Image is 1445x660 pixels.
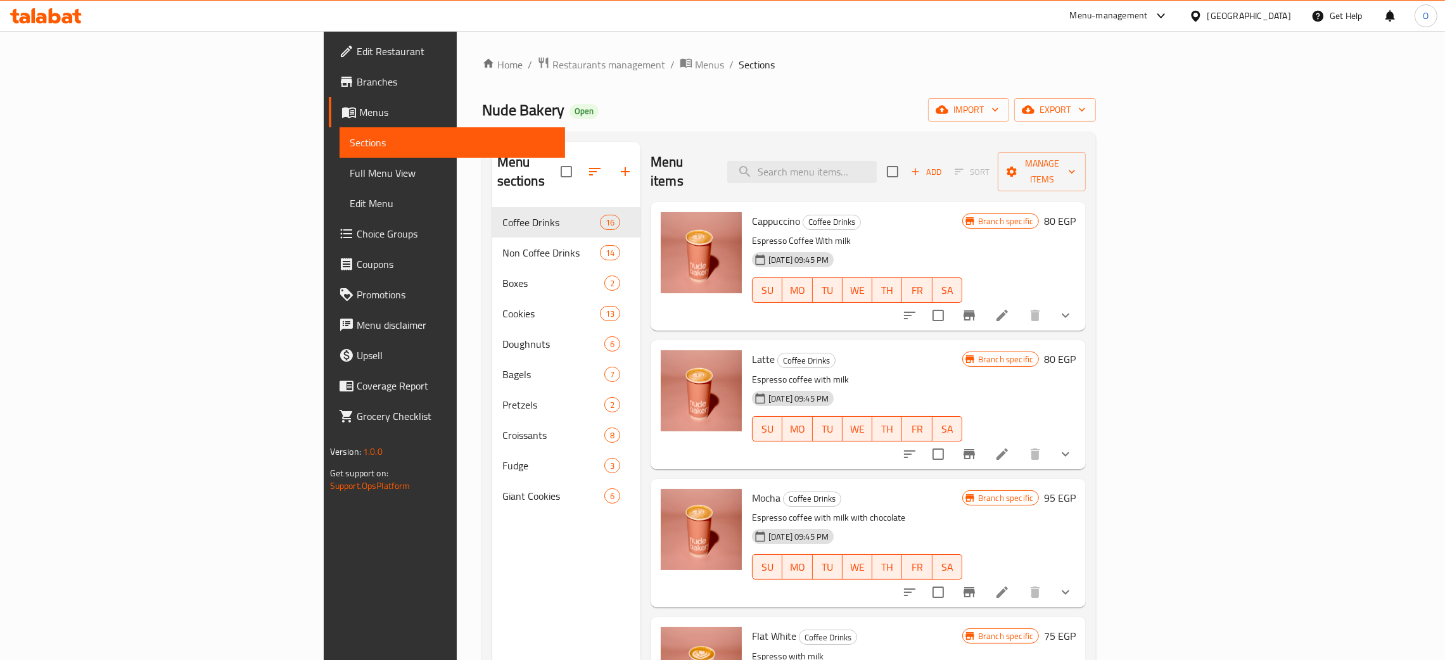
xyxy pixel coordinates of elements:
button: sort-choices [894,439,925,469]
button: MO [782,554,812,580]
span: Menus [695,57,724,72]
span: 2 [605,277,620,289]
span: Restaurants management [552,57,665,72]
div: Cookies [502,306,600,321]
div: Coffee Drinks [799,630,857,645]
span: Pretzels [502,397,604,412]
div: items [604,276,620,291]
button: FR [902,416,932,441]
span: Coverage Report [357,378,555,393]
div: Croissants8 [492,420,640,450]
span: Boxes [502,276,604,291]
span: WE [848,281,867,300]
a: Support.OpsPlatform [330,478,411,494]
div: Non Coffee Drinks [502,245,600,260]
span: Grocery Checklist [357,409,555,424]
span: Select to update [925,579,952,606]
div: items [604,397,620,412]
img: Cappuccino [661,212,742,293]
button: show more [1050,300,1081,331]
span: Menu disclaimer [357,317,555,333]
span: Bagels [502,367,604,382]
div: Non Coffee Drinks14 [492,238,640,268]
span: Mocha [752,488,780,507]
button: import [928,98,1009,122]
span: Manage items [1008,156,1076,187]
span: Menus [359,105,555,120]
a: Upsell [329,340,565,371]
span: Branch specific [973,630,1038,642]
div: Open [570,104,599,119]
span: Sort sections [580,156,610,187]
button: TH [872,277,902,303]
span: Version: [330,443,361,460]
span: Select section [879,158,906,185]
nav: breadcrumb [482,56,1097,73]
span: Coupons [357,257,555,272]
span: FR [907,420,927,438]
button: Branch-specific-item [954,439,984,469]
button: SU [752,277,782,303]
a: Edit menu item [995,447,1010,462]
div: items [600,306,620,321]
span: 13 [601,308,620,320]
span: Select all sections [553,158,580,185]
span: import [938,102,999,118]
span: MO [787,420,807,438]
span: Coffee Drinks [778,353,835,368]
div: items [600,245,620,260]
div: Pretzels2 [492,390,640,420]
div: [GEOGRAPHIC_DATA] [1207,9,1291,23]
button: export [1014,98,1096,122]
button: SA [933,416,962,441]
img: Mocha [661,489,742,570]
span: Add item [906,162,946,182]
span: [DATE] 09:45 PM [763,531,834,543]
span: [DATE] 09:45 PM [763,254,834,266]
button: show more [1050,577,1081,607]
span: O [1423,9,1429,23]
div: items [604,336,620,352]
h6: 80 EGP [1044,212,1076,230]
span: TH [877,558,897,576]
span: [DATE] 09:45 PM [763,393,834,405]
h2: Menu items [651,153,712,191]
span: Croissants [502,428,604,443]
button: SA [933,554,962,580]
div: Cookies13 [492,298,640,329]
button: sort-choices [894,577,925,607]
a: Coupons [329,249,565,279]
div: Coffee Drinks [502,215,600,230]
button: SU [752,554,782,580]
span: Fudge [502,458,604,473]
img: Latte [661,350,742,431]
span: Get support on: [330,465,388,481]
span: Doughnuts [502,336,604,352]
div: Coffee Drinks16 [492,207,640,238]
span: Sections [350,135,555,150]
a: Coverage Report [329,371,565,401]
button: FR [902,554,932,580]
span: WE [848,558,867,576]
span: Coffee Drinks [784,492,841,506]
span: Select to update [925,441,952,467]
div: Coffee Drinks [777,353,836,368]
a: Full Menu View [340,158,565,188]
button: MO [782,416,812,441]
span: Choice Groups [357,226,555,241]
button: Add section [610,156,640,187]
span: MO [787,281,807,300]
a: Edit menu item [995,308,1010,323]
div: Coffee Drinks [803,215,861,230]
button: show more [1050,439,1081,469]
button: Branch-specific-item [954,300,984,331]
a: Edit menu item [995,585,1010,600]
button: WE [843,554,872,580]
span: Edit Restaurant [357,44,555,59]
div: items [604,428,620,443]
div: items [604,458,620,473]
span: TU [818,420,837,438]
span: Open [570,106,599,117]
